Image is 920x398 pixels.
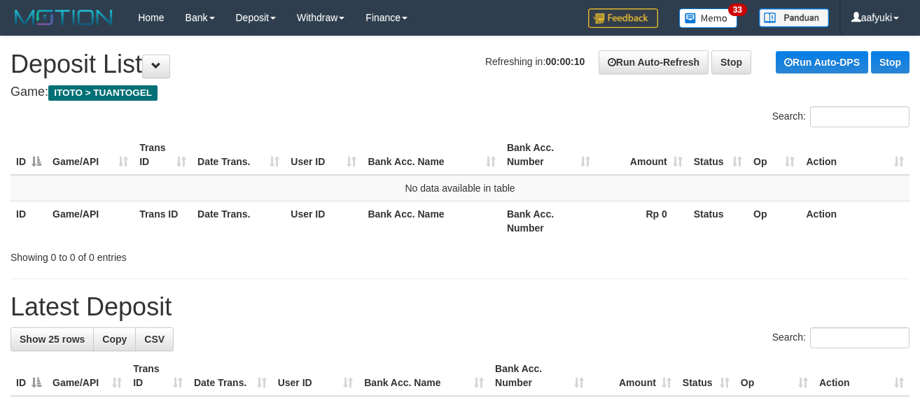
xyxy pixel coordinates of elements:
a: Stop [711,50,751,74]
div: Showing 0 to 0 of 0 entries [11,245,373,264]
img: panduan.png [759,8,829,27]
th: Amount: activate to sort column ascending [590,356,677,396]
a: Run Auto-DPS [776,51,868,73]
a: Stop [871,51,909,73]
th: Op: activate to sort column ascending [735,356,814,396]
th: Date Trans.: activate to sort column ascending [188,356,272,396]
th: Bank Acc. Name: activate to sort column ascending [362,135,501,175]
th: Amount: activate to sort column ascending [596,135,688,175]
th: Action: activate to sort column ascending [800,135,909,175]
a: Show 25 rows [11,327,94,351]
input: Search: [810,327,909,348]
span: Copy [102,334,127,345]
th: Status [688,201,748,241]
th: User ID [285,201,362,241]
th: User ID: activate to sort column ascending [285,135,362,175]
a: Copy [93,327,136,351]
span: Refreshing in: [485,56,585,67]
th: Game/API: activate to sort column ascending [47,135,134,175]
th: Bank Acc. Name [362,201,501,241]
a: CSV [135,327,174,351]
strong: 00:00:10 [545,56,585,67]
label: Search: [772,106,909,127]
th: Op [748,201,800,241]
h1: Latest Deposit [11,293,909,321]
th: ID: activate to sort column descending [11,356,47,396]
th: Bank Acc. Name: activate to sort column ascending [358,356,489,396]
th: Date Trans.: activate to sort column ascending [192,135,285,175]
th: Action: activate to sort column ascending [814,356,909,396]
th: Date Trans. [192,201,285,241]
th: ID [11,201,47,241]
th: Bank Acc. Number: activate to sort column ascending [501,135,596,175]
img: Feedback.jpg [588,8,658,28]
span: ITOTO > TUANTOGEL [48,85,158,101]
th: Action [800,201,909,241]
th: Trans ID [134,201,192,241]
input: Search: [810,106,909,127]
span: CSV [144,334,165,345]
label: Search: [772,327,909,348]
th: Status: activate to sort column ascending [677,356,735,396]
th: Trans ID: activate to sort column ascending [134,135,192,175]
th: Status: activate to sort column ascending [688,135,748,175]
th: Rp 0 [596,201,688,241]
th: Op: activate to sort column ascending [748,135,800,175]
th: Trans ID: activate to sort column ascending [127,356,188,396]
img: Button%20Memo.svg [679,8,738,28]
img: MOTION_logo.png [11,7,117,28]
th: Game/API [47,201,134,241]
h1: Deposit List [11,50,909,78]
th: Bank Acc. Number: activate to sort column ascending [489,356,590,396]
th: ID: activate to sort column descending [11,135,47,175]
h4: Game: [11,85,909,99]
th: User ID: activate to sort column ascending [272,356,359,396]
span: 33 [728,3,747,16]
th: Bank Acc. Number [501,201,596,241]
span: Show 25 rows [20,334,85,345]
td: No data available in table [11,175,909,201]
th: Game/API: activate to sort column ascending [47,356,127,396]
a: Run Auto-Refresh [599,50,709,74]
